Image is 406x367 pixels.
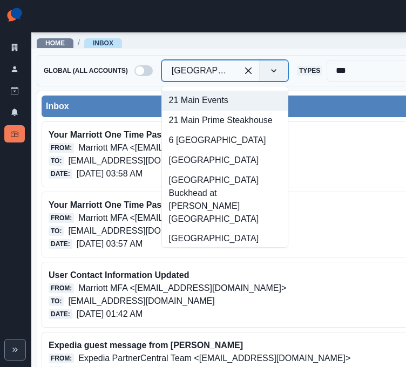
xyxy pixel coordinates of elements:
div: 21 Main Events [162,91,288,111]
a: Clients [4,39,25,56]
div: 6 [GEOGRAPHIC_DATA] [162,131,288,151]
button: Expand [4,339,26,361]
span: From: [49,283,74,293]
span: Date: [49,169,72,179]
a: Inbox [93,39,113,47]
button: Open Menu [40,4,62,26]
p: Marriott MFA <[EMAIL_ADDRESS][DOMAIN_NAME]> [78,141,286,154]
a: Home [45,39,65,47]
p: [DATE] 03:58 AM [77,167,143,180]
p: Marriott MFA <[EMAIL_ADDRESS][DOMAIN_NAME]> [78,282,286,295]
span: Date: [49,309,72,319]
span: From: [49,354,74,363]
a: Users [4,60,25,78]
span: To: [49,296,64,306]
div: Clear selected options [240,62,257,79]
p: [EMAIL_ADDRESS][DOMAIN_NAME] [68,295,214,308]
div: [GEOGRAPHIC_DATA] [162,150,288,170]
p: [DATE] 03:57 AM [77,237,143,250]
a: Draft Posts [4,82,25,99]
span: Date: [49,239,72,249]
span: To: [49,156,64,166]
a: Notifications [4,104,25,121]
a: Inbox [4,125,25,142]
span: From: [49,143,74,153]
div: [GEOGRAPHIC_DATA] [162,229,288,249]
p: Marriott MFA <[EMAIL_ADDRESS][DOMAIN_NAME]> [78,212,286,225]
span: Types [297,66,322,76]
p: [EMAIL_ADDRESS][DOMAIN_NAME] [68,225,214,237]
span: / [78,37,80,49]
span: From: [49,213,74,223]
span: To: [49,226,64,236]
p: [DATE] 01:42 AM [77,308,143,321]
p: Expedia PartnerCentral Team <[EMAIL_ADDRESS][DOMAIN_NAME]> [78,352,350,365]
span: Global (All Accounts) [42,66,130,76]
p: [EMAIL_ADDRESS][DOMAIN_NAME] [68,154,214,167]
div: [GEOGRAPHIC_DATA] Buckhead at [PERSON_NAME][GEOGRAPHIC_DATA] [162,170,288,229]
nav: breadcrumb [37,37,122,49]
div: 21 Main Prime Steakhouse [162,111,288,131]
